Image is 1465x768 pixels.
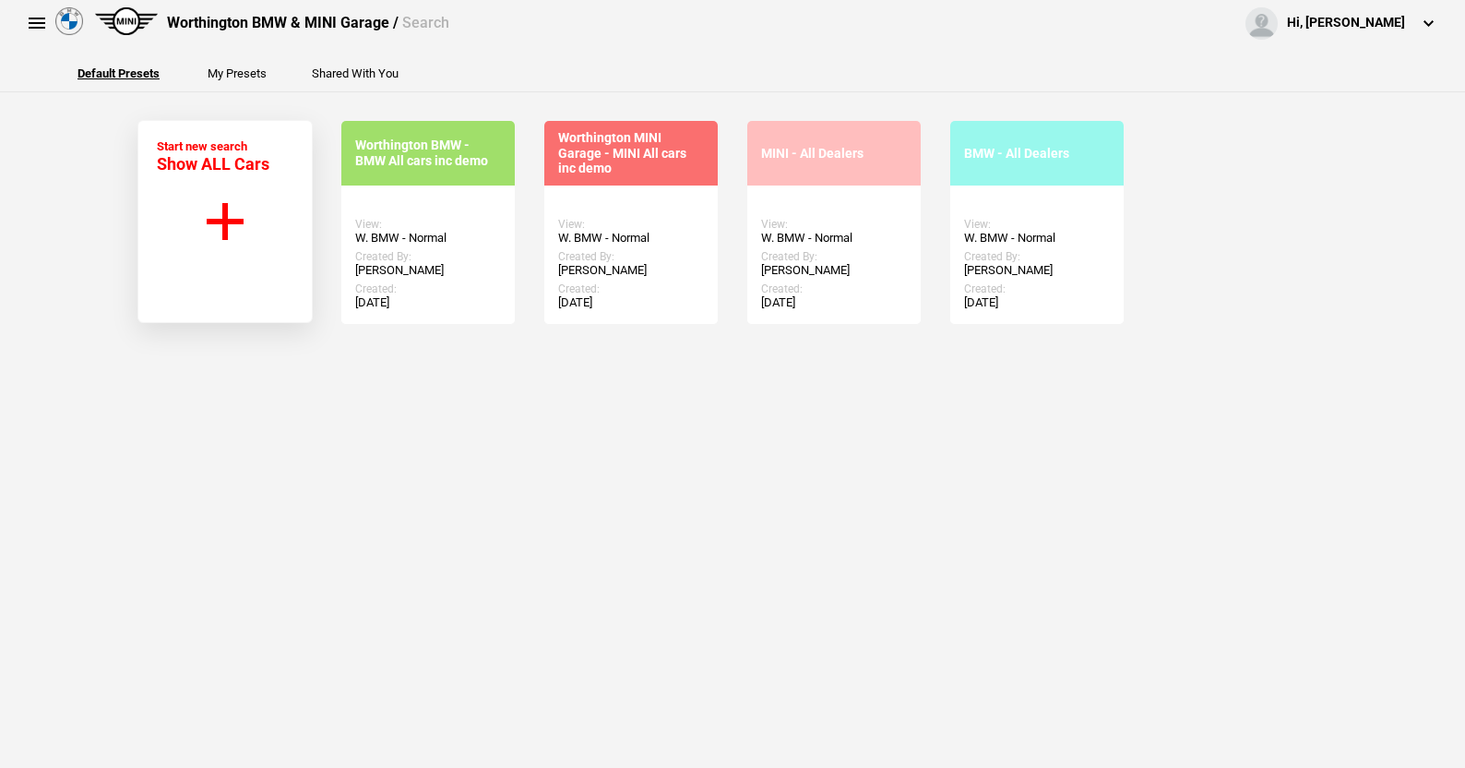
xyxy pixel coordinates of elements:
button: Start new search Show ALL Cars [137,120,313,323]
div: View: [355,218,501,231]
div: W. BMW - Normal [558,231,704,246]
button: Default Presets [77,67,160,79]
div: View: [964,218,1110,231]
div: [PERSON_NAME] [355,263,501,278]
div: [PERSON_NAME] [761,263,907,278]
div: Worthington MINI Garage - MINI All cars inc demo [558,130,704,176]
div: [DATE] [761,295,907,310]
div: Created: [964,282,1110,295]
div: [PERSON_NAME] [558,263,704,278]
div: [DATE] [558,295,704,310]
div: Created: [761,282,907,295]
span: Show ALL Cars [157,154,269,174]
div: View: [558,218,704,231]
div: W. BMW - Normal [355,231,501,246]
div: Created: [355,282,501,295]
button: Shared With You [312,67,399,79]
div: W. BMW - Normal [964,231,1110,246]
img: bmw.png [55,7,83,35]
div: Start new search [157,139,269,174]
div: View: [761,218,907,231]
span: Search [402,14,449,31]
button: My Presets [208,67,267,79]
div: Created By: [355,250,501,263]
div: Created: [558,282,704,295]
div: MINI - All Dealers [761,146,907,162]
div: BMW - All Dealers [964,146,1110,162]
div: Created By: [558,250,704,263]
div: [DATE] [964,295,1110,310]
img: mini.png [95,7,158,35]
div: Created By: [964,250,1110,263]
div: [PERSON_NAME] [964,263,1110,278]
div: Worthington BMW & MINI Garage / [167,13,449,33]
div: W. BMW - Normal [761,231,907,246]
div: Hi, [PERSON_NAME] [1287,14,1405,32]
div: Created By: [761,250,907,263]
div: Worthington BMW - BMW All cars inc demo [355,138,501,169]
div: [DATE] [355,295,501,310]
